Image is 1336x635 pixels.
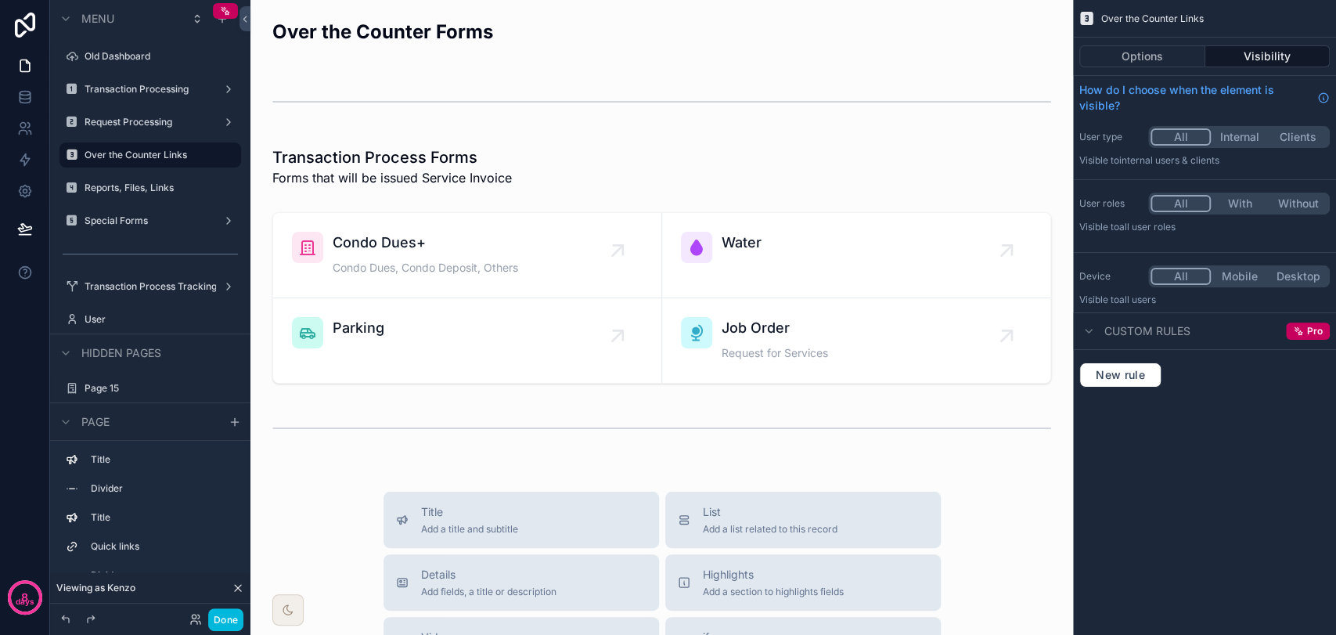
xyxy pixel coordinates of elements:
[1211,268,1269,285] button: Mobile
[1269,128,1327,146] button: Clients
[1079,45,1205,67] button: Options
[16,596,34,608] p: days
[81,345,161,361] span: Hidden pages
[703,523,837,536] span: Add a list related to this record
[703,586,844,598] span: Add a section to highlights fields
[665,492,941,548] button: ListAdd a list related to this record
[1079,294,1330,306] p: Visible to
[81,11,114,27] span: Menu
[91,453,229,466] label: Title
[1211,195,1269,212] button: With
[85,149,232,161] label: Over the Counter Links
[1211,128,1269,146] button: Internal
[1079,131,1142,143] label: User type
[1151,195,1211,212] button: All
[81,414,110,430] span: Page
[50,440,250,604] div: scrollable content
[1119,154,1219,166] span: Internal users & clients
[421,567,556,583] span: Details
[703,504,837,520] span: List
[1079,197,1142,210] label: User roles
[1079,82,1311,114] span: How do I choose when the element is visible?
[421,523,518,536] span: Add a title and subtitle
[1151,128,1211,146] button: All
[56,582,135,594] span: Viewing as Kenzo
[1079,221,1330,233] p: Visible to
[91,511,229,524] label: Title
[1079,363,1161,388] button: New rule
[384,492,659,548] button: TitleAdd a title and subtitle
[1307,325,1323,337] span: Pro
[85,382,232,395] label: Page 15
[1119,294,1156,305] span: all users
[1205,45,1331,67] button: Visibility
[85,215,210,227] label: Special Forms
[1269,268,1327,285] button: Desktop
[1104,323,1190,339] span: Custom rules
[1079,154,1330,167] p: Visible to
[1269,195,1327,212] button: Without
[91,540,229,553] label: Quick links
[384,554,659,611] button: DetailsAdd fields, a title or description
[1079,82,1330,114] a: How do I choose when the element is visible?
[85,116,210,128] label: Request Processing
[85,83,210,96] label: Transaction Processing
[91,482,229,495] label: Divider
[1079,270,1142,283] label: Device
[421,504,518,520] span: Title
[703,567,844,583] span: Highlights
[1151,268,1211,285] button: All
[85,50,232,63] label: Old Dashboard
[85,280,216,293] label: Transaction Process Tracking
[1101,13,1204,25] span: Over the Counter Links
[1089,368,1151,382] span: New rule
[1119,221,1176,233] span: All user roles
[421,586,556,598] span: Add fields, a title or description
[85,313,232,326] label: User
[91,569,229,582] label: Divider
[208,608,243,631] button: Done
[665,554,941,611] button: HighlightsAdd a section to highlights fields
[21,590,28,605] p: 8
[85,182,232,194] label: Reports, Files, Links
